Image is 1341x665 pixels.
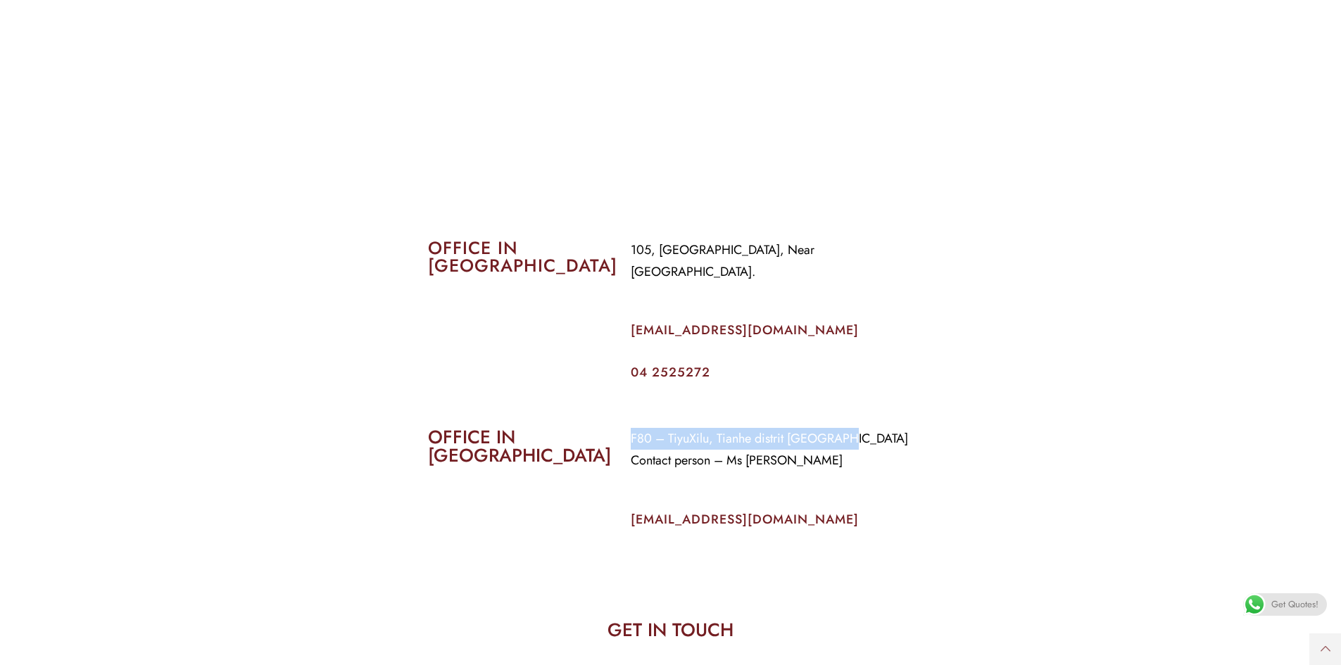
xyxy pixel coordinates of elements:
p: 105, [GEOGRAPHIC_DATA], Near [GEOGRAPHIC_DATA]. [631,239,914,283]
span: Get Quotes! [1271,593,1318,616]
a: [EMAIL_ADDRESS][DOMAIN_NAME] [631,321,859,339]
h2: GET IN TOUCH [428,621,914,639]
a: 04 2525272 [631,363,710,381]
p: F80 – TiyuXilu, Tianhe distrit [GEOGRAPHIC_DATA] Contact person – Ms [PERSON_NAME] [631,428,914,471]
h2: OFFICE IN [GEOGRAPHIC_DATA] [428,239,610,274]
h2: OFFICE IN [GEOGRAPHIC_DATA] [428,428,610,464]
a: [EMAIL_ADDRESS][DOMAIN_NAME] [631,510,859,528]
